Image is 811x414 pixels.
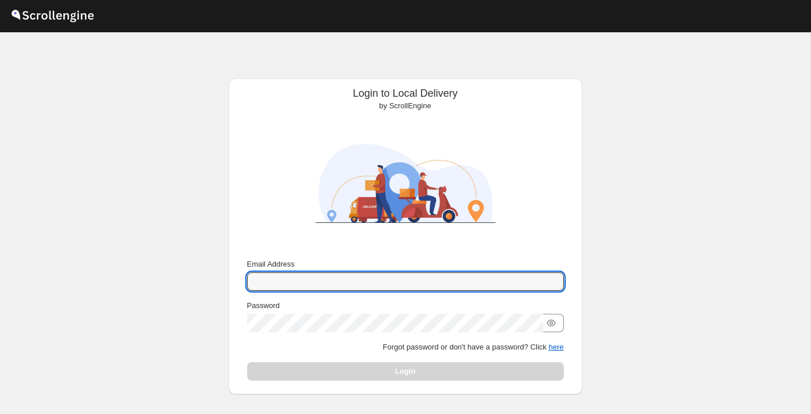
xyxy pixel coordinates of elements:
[548,343,563,351] button: here
[379,101,431,110] span: by ScrollEngine
[305,116,506,250] img: ScrollEngine
[247,260,295,268] span: Email Address
[247,341,564,353] p: Forgot password or don't have a password? Click
[238,88,573,112] div: Login to Local Delivery
[247,301,280,310] span: Password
